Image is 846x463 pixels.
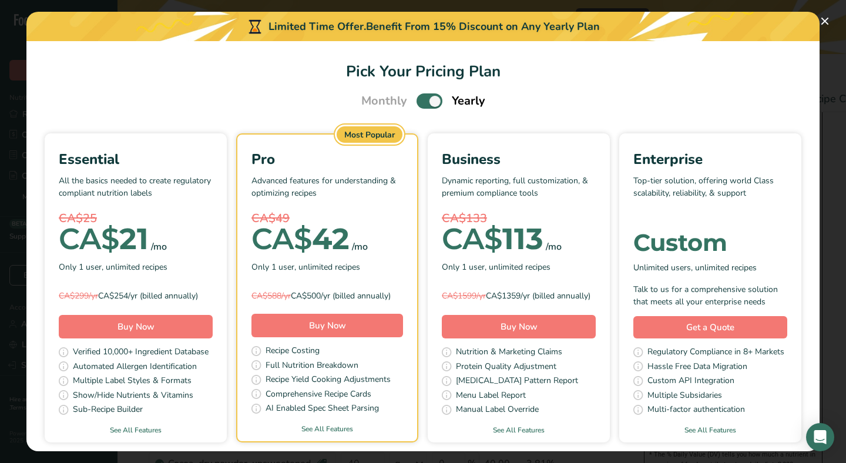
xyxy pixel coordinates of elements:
p: Top-tier solution, offering world Class scalability, reliability, & support [633,175,787,210]
p: Advanced features for understanding & optimizing recipes [251,175,403,210]
div: Pro [251,149,403,170]
span: Buy Now [501,321,538,333]
span: CA$299/yr [59,290,98,301]
span: CA$1599/yr [442,290,486,301]
span: Protein Quality Adjustment [456,360,556,375]
div: /mo [352,240,368,254]
div: Custom [633,231,787,254]
div: CA$254/yr (billed annually) [59,290,213,302]
div: CA$49 [251,210,403,227]
span: Nutrition & Marketing Claims [456,345,562,360]
a: See All Features [619,425,801,435]
p: All the basics needed to create regulatory compliant nutrition labels [59,175,213,210]
span: [MEDICAL_DATA] Pattern Report [456,374,578,389]
span: Manual Label Override [456,403,539,418]
button: Buy Now [59,315,213,338]
span: CA$ [59,221,119,257]
span: Regulatory Compliance in 8+ Markets [647,345,784,360]
button: Buy Now [442,315,596,338]
span: Sub-Recipe Builder [73,403,143,418]
span: Recipe Yield Cooking Adjustments [266,373,391,388]
span: Hassle Free Data Migration [647,360,747,375]
a: See All Features [45,425,227,435]
span: Recipe Costing [266,344,320,359]
div: Essential [59,149,213,170]
span: Only 1 user, unlimited recipes [251,261,360,273]
div: Talk to us for a comprehensive solution that meets all your enterprise needs [633,283,787,308]
span: Monthly [361,92,407,110]
span: Menu Label Report [456,389,526,404]
span: Buy Now [309,320,346,331]
span: Only 1 user, unlimited recipes [59,261,167,273]
div: Limited Time Offer. [26,12,820,41]
div: /mo [151,240,167,254]
div: CA$133 [442,210,596,227]
span: Get a Quote [686,321,734,334]
span: Buy Now [117,321,155,333]
div: 21 [59,227,149,251]
span: Show/Hide Nutrients & Vitamins [73,389,193,404]
div: CA$500/yr (billed annually) [251,290,403,302]
span: Unlimited users, unlimited recipes [633,261,757,274]
h1: Pick Your Pricing Plan [41,60,805,83]
span: Custom API Integration [647,374,734,389]
div: CA$1359/yr (billed annually) [442,290,596,302]
span: CA$ [251,221,312,257]
a: Get a Quote [633,316,787,339]
div: Most Popular [337,126,402,143]
div: Open Intercom Messenger [806,423,834,451]
a: See All Features [428,425,610,435]
span: Full Nutrition Breakdown [266,359,358,374]
div: CA$25 [59,210,213,227]
span: Automated Allergen Identification [73,360,197,375]
div: 113 [442,227,543,251]
span: Yearly [452,92,485,110]
div: 42 [251,227,350,251]
p: Dynamic reporting, full customization, & premium compliance tools [442,175,596,210]
span: CA$ [442,221,502,257]
div: Business [442,149,596,170]
button: Buy Now [251,314,403,337]
span: Comprehensive Recipe Cards [266,388,371,402]
div: Enterprise [633,149,787,170]
span: AI Enabled Spec Sheet Parsing [266,402,379,417]
a: See All Features [237,424,417,434]
span: Multi-factor authentication [647,403,745,418]
span: CA$588/yr [251,290,291,301]
span: Multiple Subsidaries [647,389,722,404]
span: Multiple Label Styles & Formats [73,374,192,389]
span: Only 1 user, unlimited recipes [442,261,550,273]
div: /mo [546,240,562,254]
div: Benefit From 15% Discount on Any Yearly Plan [366,19,600,35]
span: Verified 10,000+ Ingredient Database [73,345,209,360]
